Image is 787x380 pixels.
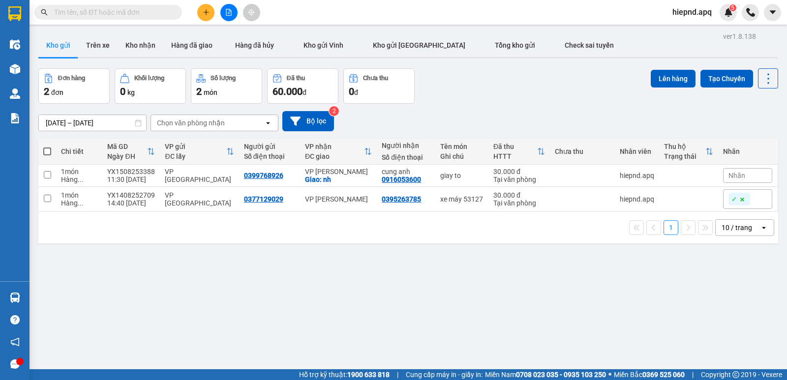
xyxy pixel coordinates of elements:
div: ĐC lấy [165,152,226,160]
button: Kho gửi [38,33,78,57]
div: 0395263785 [382,195,421,203]
button: Tạo Chuyến [700,70,753,88]
input: Select a date range. [39,115,146,131]
th: Toggle SortBy [102,139,160,165]
div: Chưa thu [555,147,610,155]
span: Kho gửi Vinh [303,41,343,49]
img: logo-vxr [8,6,21,21]
span: đ [303,88,306,96]
button: Trên xe [78,33,118,57]
button: Bộ lọc [282,111,334,131]
div: Người nhận [382,142,430,149]
span: caret-down [768,8,777,17]
button: Khối lượng0kg [115,68,186,104]
div: Khối lượng [134,75,164,82]
div: Hàng thông thường [61,199,97,207]
div: Ngày ĐH [107,152,147,160]
div: YX1508253388 [107,168,155,175]
div: Thu hộ [664,143,705,150]
div: Người gửi [244,143,295,150]
button: Lên hàng [651,70,696,88]
span: kg [127,88,135,96]
span: 2 [196,86,202,97]
div: Ghi chú [440,152,484,160]
div: Chi tiết [61,147,97,155]
div: 10 / trang [722,223,752,233]
div: Nhân viên [620,147,654,155]
div: 0377129029 [244,195,283,203]
div: VP [PERSON_NAME] [305,168,372,175]
span: plus [203,9,210,16]
button: file-add [220,4,238,21]
span: | [692,369,694,380]
div: hiepnd.apq [620,172,654,179]
div: VP gửi [165,143,226,150]
span: message [10,359,20,369]
th: Toggle SortBy [659,139,718,165]
button: Chưa thu0đ [343,68,415,104]
strong: 0708 023 035 - 0935 103 250 [516,371,606,379]
button: 1 [664,220,678,235]
span: Hỗ trợ kỹ thuật: [299,369,390,380]
span: Tổng kho gửi [495,41,535,49]
div: Mã GD [107,143,147,150]
span: 2 [44,86,49,97]
span: aim [248,9,255,16]
div: Nhãn [723,147,772,155]
button: Đơn hàng2đơn [38,68,110,104]
img: solution-icon [10,113,20,123]
div: Số lượng [211,75,236,82]
span: Miền Nam [485,369,606,380]
button: Số lượng2món [191,68,262,104]
th: Toggle SortBy [488,139,549,165]
div: 1 món [61,191,97,199]
div: Chọn văn phòng nhận [157,118,225,128]
span: question-circle [10,315,20,324]
div: 14:40 [DATE] [107,199,155,207]
div: Đơn hàng [58,75,85,82]
button: Hàng đã giao [163,33,220,57]
div: 1 món [61,168,97,175]
div: HTTT [493,152,537,160]
div: Đã thu [493,143,537,150]
span: đơn [51,88,63,96]
img: phone-icon [746,8,755,17]
div: Trạng thái [664,152,705,160]
sup: 2 [329,106,339,116]
img: warehouse-icon [10,64,20,74]
sup: 5 [729,4,736,11]
div: giay to [440,172,484,179]
div: ver 1.8.138 [723,31,756,42]
img: icon-new-feature [724,8,733,17]
span: hiepnd.apq [665,6,720,18]
div: YX1408252709 [107,191,155,199]
div: VP [GEOGRAPHIC_DATA] [165,168,234,183]
div: Số điện thoại [382,153,430,161]
div: Tại văn phòng [493,175,545,183]
span: Hàng đã hủy [235,41,274,49]
span: Check sai tuyến [565,41,614,49]
span: 0 [120,86,125,97]
span: file-add [225,9,232,16]
span: | [397,369,398,380]
div: 0916053600 [382,175,421,183]
div: 30.000 đ [493,191,545,199]
span: 5 [731,4,734,11]
div: Chưa thu [363,75,388,82]
div: 0399768926 [244,172,283,179]
div: Hàng thông thường [61,175,97,183]
div: Giao: nh [305,175,372,183]
span: notification [10,337,20,347]
span: 0 [349,86,354,97]
input: Tìm tên, số ĐT hoặc mã đơn [54,7,170,18]
button: Đã thu60.000đ [267,68,338,104]
div: VP nhận [305,143,364,150]
button: Kho nhận [118,33,163,57]
span: search [41,9,48,16]
span: món [204,88,217,96]
span: ... [78,175,84,183]
img: warehouse-icon [10,292,20,303]
span: đ [354,88,358,96]
span: copyright [732,371,739,378]
button: plus [197,4,214,21]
